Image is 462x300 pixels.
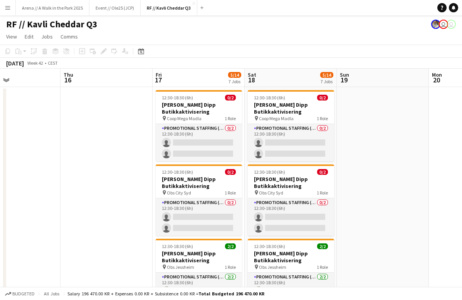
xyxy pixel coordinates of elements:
[225,243,236,249] span: 2/2
[156,164,242,236] app-job-card: 12:30-18:30 (6h)0/2[PERSON_NAME] Dipp Butikkaktivisering Obs City Syd1 RolePromotional Staffing (...
[225,116,236,121] span: 1 Role
[254,169,285,175] span: 12:30-18:30 (6h)
[167,264,194,270] span: Obs Jessheim
[16,0,89,15] button: Arena // A Walk in the Park 2025
[317,95,328,101] span: 0/2
[248,164,334,236] app-job-card: 12:30-18:30 (6h)0/2[PERSON_NAME] Dipp Butikkaktivisering Obs City Syd1 RolePromotional Staffing (...
[248,71,256,78] span: Sat
[25,60,45,66] span: Week 42
[248,124,334,161] app-card-role: Promotional Staffing (Promotional Staff)0/212:30-18:30 (6h)
[340,71,349,78] span: Sun
[432,71,442,78] span: Mon
[41,33,53,40] span: Jobs
[259,264,286,270] span: Obs Jessheim
[22,32,37,42] a: Edit
[317,116,328,121] span: 1 Role
[317,243,328,249] span: 2/2
[156,198,242,236] app-card-role: Promotional Staffing (Promotional Staff)0/212:30-18:30 (6h)
[439,20,448,29] app-user-avatar: Alexander Skeppland Hole
[48,60,58,66] div: CEST
[247,75,256,84] span: 18
[162,169,193,175] span: 12:30-18:30 (6h)
[156,90,242,161] app-job-card: 12:30-18:30 (6h)0/2[PERSON_NAME] Dipp Butikkaktivisering Coop Mega Madla1 RolePromotional Staffin...
[156,176,242,189] h3: [PERSON_NAME] Dipp Butikkaktivisering
[431,75,442,84] span: 20
[156,124,242,161] app-card-role: Promotional Staffing (Promotional Staff)0/212:30-18:30 (6h)
[431,20,440,29] app-user-avatar: Sara Torsnes
[248,90,334,161] app-job-card: 12:30-18:30 (6h)0/2[PERSON_NAME] Dipp Butikkaktivisering Coop Mega Madla1 RolePromotional Staffin...
[141,0,197,15] button: RF // Kavli Cheddar Q3
[254,243,285,249] span: 12:30-18:30 (6h)
[339,75,349,84] span: 19
[317,169,328,175] span: 0/2
[259,190,283,196] span: Obs City Syd
[60,33,78,40] span: Comms
[57,32,81,42] a: Comms
[156,71,162,78] span: Fri
[62,75,73,84] span: 16
[167,116,202,121] span: Coop Mega Madla
[156,250,242,264] h3: [PERSON_NAME] Dipp Butikkaktivisering
[317,190,328,196] span: 1 Role
[254,95,285,101] span: 12:30-18:30 (6h)
[198,291,264,297] span: Total Budgeted 196 470.00 KR
[155,75,162,84] span: 17
[228,72,241,78] span: 5/14
[248,250,334,264] h3: [PERSON_NAME] Dipp Butikkaktivisering
[6,18,97,30] h1: RF // Kavli Cheddar Q3
[162,95,193,101] span: 12:30-18:30 (6h)
[447,20,456,29] app-user-avatar: Alexander Skeppland Hole
[67,291,264,297] div: Salary 196 470.00 KR + Expenses 0.00 KR + Subsistence 0.00 KR =
[12,291,35,297] span: Budgeted
[89,0,141,15] button: Event // Ole25 (JCP)
[321,79,333,84] div: 7 Jobs
[167,190,191,196] span: Obs City Syd
[156,101,242,115] h3: [PERSON_NAME] Dipp Butikkaktivisering
[225,169,236,175] span: 0/2
[64,71,73,78] span: Thu
[320,72,333,78] span: 5/14
[6,59,24,67] div: [DATE]
[25,33,34,40] span: Edit
[225,190,236,196] span: 1 Role
[3,32,20,42] a: View
[225,264,236,270] span: 1 Role
[6,33,17,40] span: View
[38,32,56,42] a: Jobs
[259,116,294,121] span: Coop Mega Madla
[228,79,241,84] div: 7 Jobs
[248,198,334,236] app-card-role: Promotional Staffing (Promotional Staff)0/212:30-18:30 (6h)
[162,243,193,249] span: 12:30-18:30 (6h)
[248,176,334,189] h3: [PERSON_NAME] Dipp Butikkaktivisering
[225,95,236,101] span: 0/2
[42,291,61,297] span: All jobs
[317,264,328,270] span: 1 Role
[248,101,334,115] h3: [PERSON_NAME] Dipp Butikkaktivisering
[4,290,36,298] button: Budgeted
